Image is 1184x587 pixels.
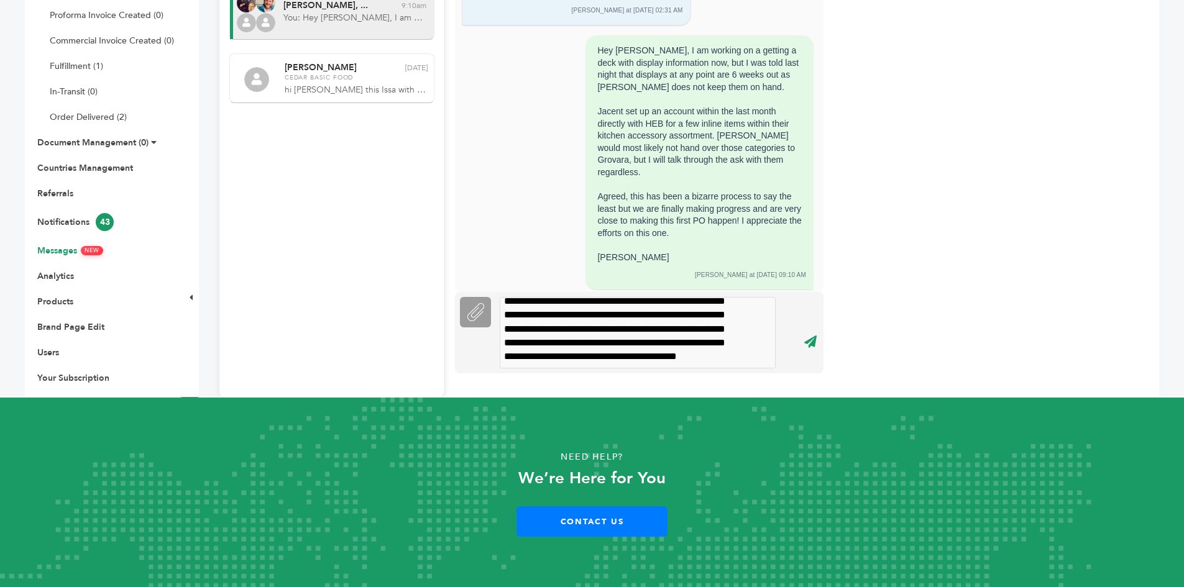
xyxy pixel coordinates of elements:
[283,1,368,10] span: [PERSON_NAME], ...
[405,64,428,71] span: [DATE]
[593,40,806,268] div: Hey [PERSON_NAME], I am working on a getting a deck with display information now, but I was told ...
[37,137,149,148] a: Document Management (0)
[50,111,127,123] a: Order Delivered (2)
[37,245,103,257] a: MessagesNEW
[597,252,802,264] div: [PERSON_NAME]
[516,506,668,537] a: Contact Us
[402,2,426,9] span: 9:10am
[50,86,98,98] a: In-Transit (0)
[37,162,133,174] a: Countries Management
[81,246,103,255] span: NEW
[50,60,103,72] a: Fulfillment (1)
[50,35,174,47] a: Commercial Invoice Created (0)
[244,67,269,92] img: profile.png
[37,270,74,282] a: Analytics
[59,448,1125,466] p: Need Help?
[237,13,256,32] img: profile.png
[283,12,428,24] span: You: Hey [PERSON_NAME], I am working on a getting a deck with display information now, but I was ...
[37,347,59,358] a: Users
[37,216,114,228] a: Notifications43
[285,84,429,96] span: hi [PERSON_NAME] this Issa with cedar markets, I wanted to place an order for pokemon cards but i...
[460,297,491,327] label: Attachment File
[37,372,109,384] a: Your Subscription
[256,13,275,32] img: profile.png
[37,321,104,333] a: Brand Page Edit
[50,9,163,21] a: Proforma Invoice Created (0)
[518,467,666,489] strong: We’re Here for You
[285,73,428,82] span: Cedar Basic Food
[37,296,73,307] a: Products
[37,188,73,199] a: Referrals
[96,213,114,231] span: 43
[285,63,357,72] span: [PERSON_NAME]
[593,271,806,280] div: [PERSON_NAME] at [DATE] 09:10 AM
[572,6,683,15] div: [PERSON_NAME] at [DATE] 02:31 AM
